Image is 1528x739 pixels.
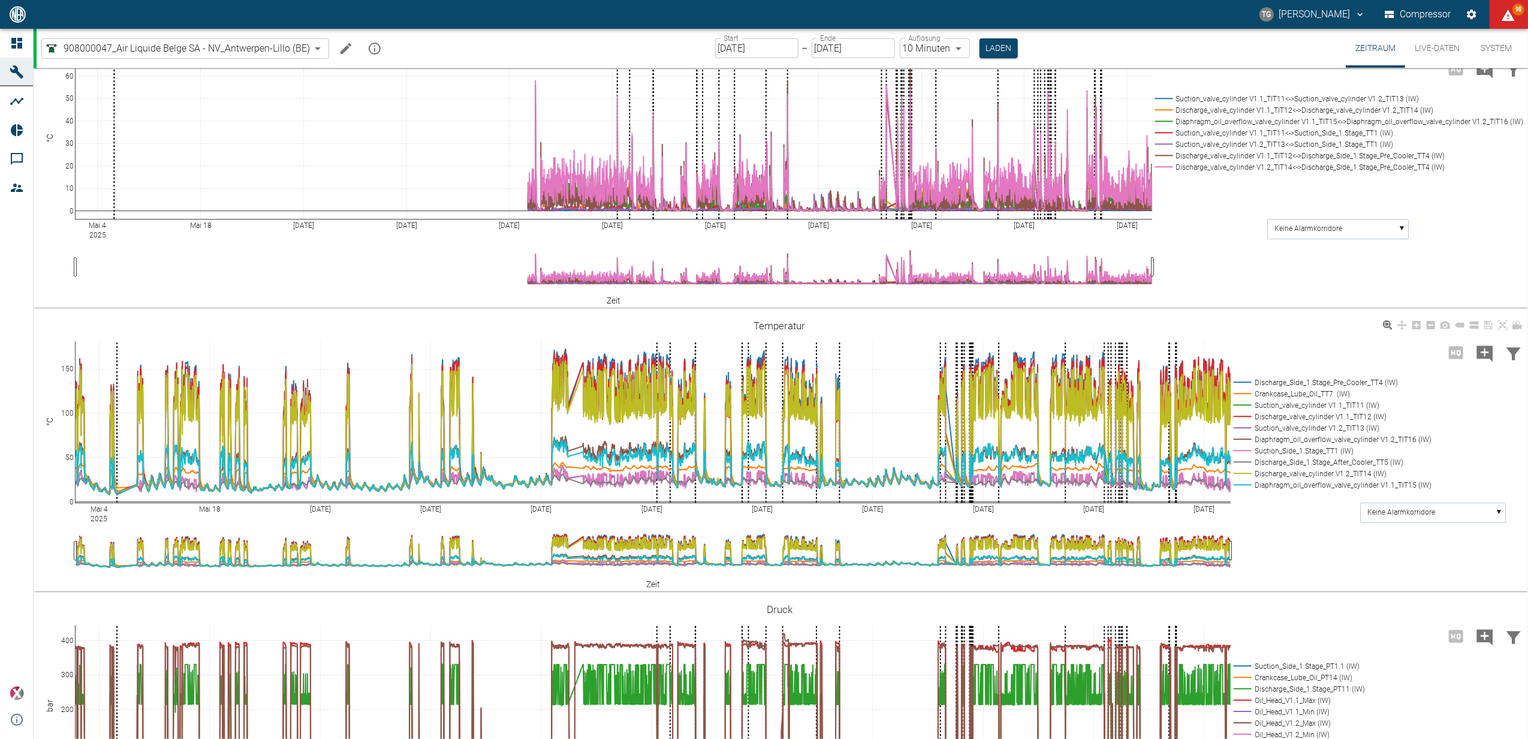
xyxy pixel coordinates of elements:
button: Compressor [1382,4,1454,25]
span: Hohe Auflösung nur für Zeiträume von <3 Tagen verfügbar [1442,346,1470,358]
button: Daten filtern [1499,337,1528,368]
label: Ende [820,33,836,43]
button: Einstellungen [1461,4,1482,25]
div: TG [1259,7,1274,22]
input: DD.MM.YYYY [812,38,895,58]
img: logo [8,6,27,22]
button: System [1469,29,1523,68]
button: Daten filtern [1499,53,1528,85]
button: Daten filtern [1499,621,1528,652]
span: Hohe Auflösung nur für Zeiträume von <3 Tagen verfügbar [1442,630,1470,641]
button: Zeitraum [1346,29,1405,68]
button: thomas.gregoir@neuman-esser.com [1258,4,1367,25]
label: Auflösung [908,33,941,43]
p: – [802,41,808,55]
a: 908000047_Air Liquide Belge SA - NV_Antwerpen-Lillo (BE) [44,41,310,56]
span: 908000047_Air Liquide Belge SA - NV_Antwerpen-Lillo (BE) [64,41,310,55]
text: Keine Alarmkorridore [1368,509,1436,517]
text: Keine Alarmkorridore [1275,225,1343,233]
img: Xplore Logo [10,686,24,701]
button: Kommentar hinzufügen [1470,337,1499,368]
span: 98 [1512,4,1524,16]
div: 10 Minuten [900,38,970,58]
input: DD.MM.YYYY [715,38,798,58]
button: Laden [980,38,1018,58]
button: Live-Daten [1405,29,1469,68]
label: Start [724,33,739,43]
button: Machine bearbeiten [334,37,358,61]
button: Kommentar hinzufügen [1470,621,1499,652]
button: mission info [363,37,387,61]
button: Kommentar hinzufügen [1470,53,1499,85]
